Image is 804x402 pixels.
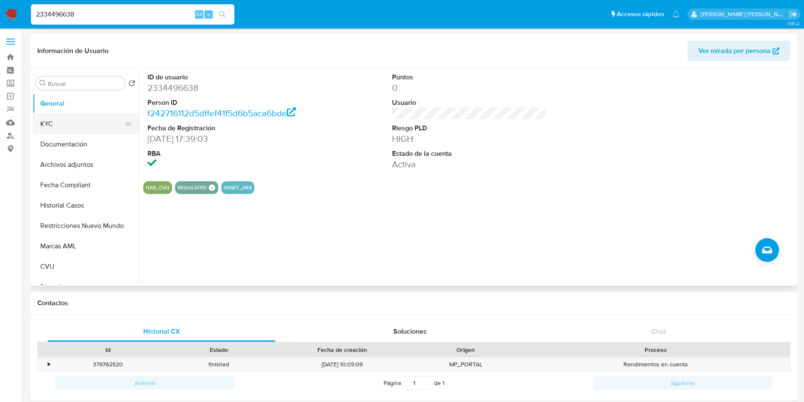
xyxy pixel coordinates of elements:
p: sandra.helbardt@mercadolibre.com [701,10,786,18]
span: s [207,10,210,18]
div: Proceso [527,346,784,354]
input: Buscar [48,80,122,87]
button: Siguiente [593,376,773,390]
div: Fecha de creación [281,346,404,354]
div: Rendimientos en cuenta [521,357,790,371]
button: Fecha Compliant [33,175,139,195]
dd: HIGH [392,133,547,145]
button: Buscar [39,80,46,87]
button: search-icon [214,8,231,20]
div: 379762520 [53,357,164,371]
dd: 2334496638 [147,82,302,94]
dt: RBA [147,149,302,158]
span: Chat [651,326,666,336]
h1: Contactos [37,299,790,307]
span: Página de [384,376,445,390]
div: MP_PORTAL [410,357,521,371]
div: • [48,360,50,368]
dt: ID de usuario [147,73,302,82]
button: General [33,93,139,114]
span: Historial CX [143,326,180,336]
button: Marcas AML [33,236,139,256]
dt: Estado de la cuenta [392,149,547,158]
button: Restricciones Nuevo Mundo [33,216,139,236]
h1: Información de Usuario [37,47,108,55]
div: Origen [416,346,515,354]
dt: Person ID [147,98,302,107]
div: finished [164,357,275,371]
dd: Activa [392,158,547,170]
button: Volver al orden por defecto [128,80,135,89]
button: Direcciones [33,277,139,297]
div: Estado [170,346,269,354]
div: [DATE] 10:05:09 [275,357,410,371]
div: Id [58,346,158,354]
button: CVU [33,256,139,277]
a: Notificaciones [673,11,680,18]
dt: Usuario [392,98,547,107]
dd: [DATE] 17:39:03 [147,133,302,145]
dd: 0 [392,82,547,94]
span: Soluciones [393,326,427,336]
button: KYC [33,114,132,134]
dt: Riesgo PLD [392,124,547,133]
button: Ver mirada por persona [687,41,790,61]
input: Buscar usuario o caso... [31,9,234,20]
dt: Puntos [392,73,547,82]
span: Accesos rápidos [617,10,664,19]
dt: Fecha de Registración [147,124,302,133]
a: f242716112d5dffef41f5d6b5aca6bde [147,107,296,119]
span: 1 [442,379,445,387]
button: Anterior [55,376,234,390]
span: Alt [196,10,203,18]
button: Documentación [33,134,139,155]
button: Historial Casos [33,195,139,216]
button: Archivos adjuntos [33,155,139,175]
a: Salir [789,10,798,19]
span: Ver mirada por persona [698,41,771,61]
